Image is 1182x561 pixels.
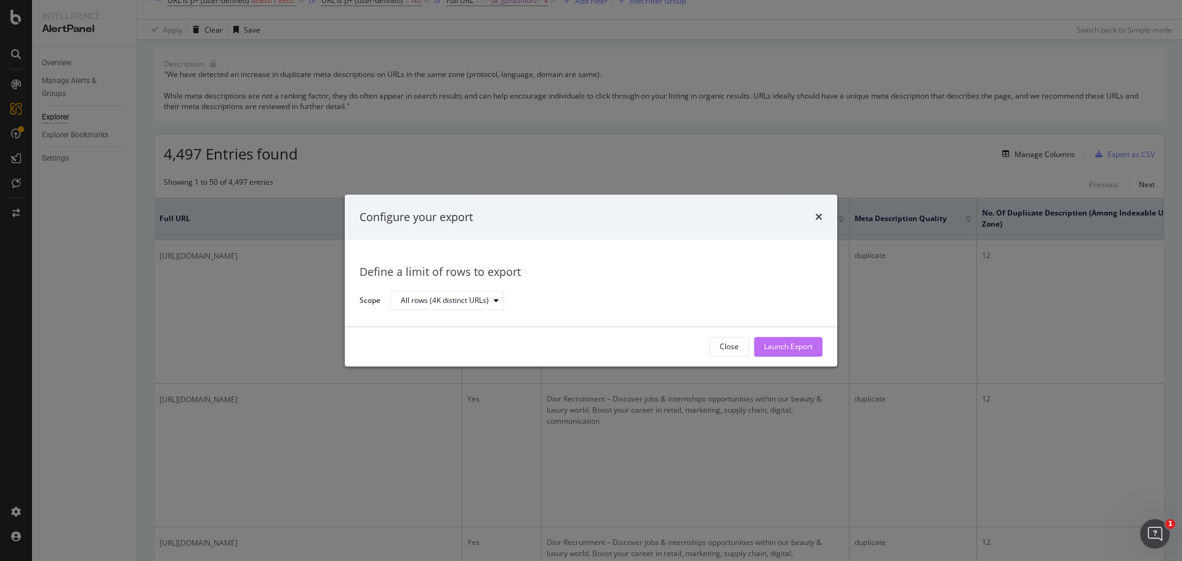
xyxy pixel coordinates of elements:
div: Configure your export [360,209,473,225]
div: Launch Export [764,342,813,352]
div: Close [720,342,739,352]
iframe: Intercom live chat [1140,519,1170,549]
div: All rows (4K distinct URLs) [401,297,489,305]
button: Close [709,337,749,357]
button: All rows (4K distinct URLs) [390,291,504,311]
div: modal [345,195,837,366]
button: Launch Export [754,337,822,357]
div: Define a limit of rows to export [360,265,822,281]
label: Scope [360,295,380,309]
span: 1 [1165,519,1175,529]
div: times [815,209,822,225]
